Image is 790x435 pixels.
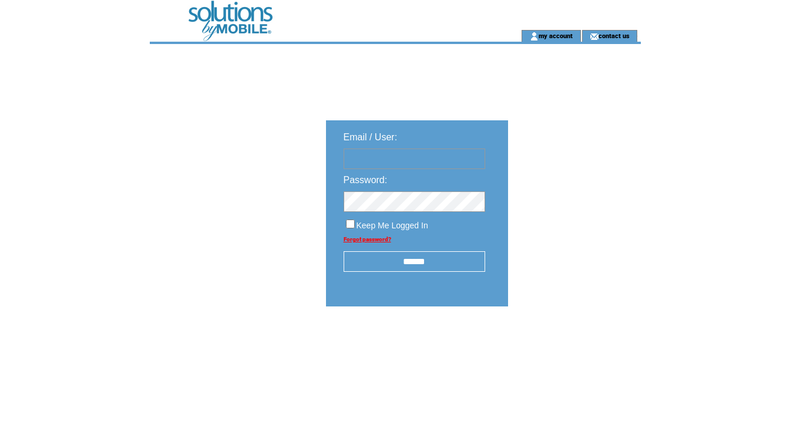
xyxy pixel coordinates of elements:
[344,132,398,142] span: Email / User:
[344,175,388,185] span: Password:
[599,32,630,39] a: contact us
[542,336,601,350] img: transparent.png;jsessionid=15C2A29804D581AF8FAA98D6004373B8
[357,221,428,230] span: Keep Me Logged In
[344,236,391,242] a: Forgot password?
[590,32,599,41] img: contact_us_icon.gif;jsessionid=15C2A29804D581AF8FAA98D6004373B8
[539,32,573,39] a: my account
[530,32,539,41] img: account_icon.gif;jsessionid=15C2A29804D581AF8FAA98D6004373B8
